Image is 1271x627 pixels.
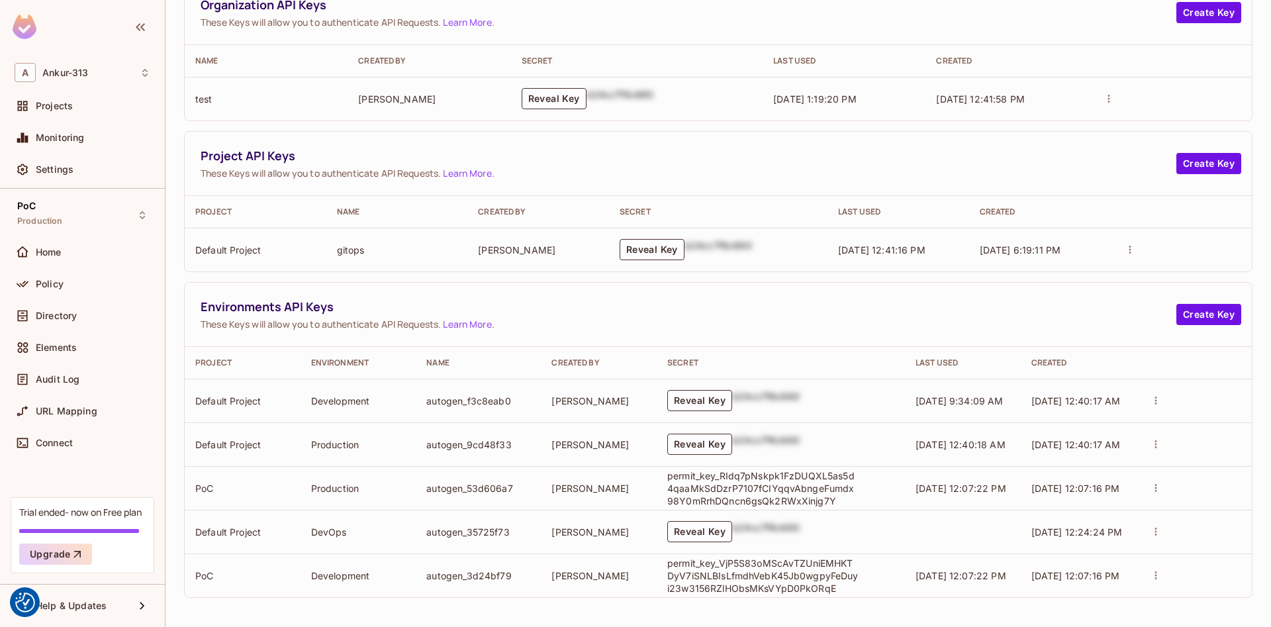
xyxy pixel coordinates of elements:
td: [PERSON_NAME] [541,422,657,466]
button: actions [1147,435,1165,454]
div: Last Used [916,358,1010,368]
td: [PERSON_NAME] [348,77,510,121]
a: Learn More [443,16,491,28]
button: actions [1100,89,1118,108]
button: Reveal Key [522,88,587,109]
td: Default Project [185,379,301,422]
span: Policy [36,279,64,289]
td: autogen_3d24bf79 [416,554,541,597]
div: Trial ended- now on Free plan [19,506,142,518]
span: Audit Log [36,374,79,385]
button: actions [1147,566,1165,585]
td: PoC [185,466,301,510]
button: Create Key [1176,2,1241,23]
div: Secret [522,56,753,66]
td: Default Project [185,510,301,554]
td: autogen_9cd48f33 [416,422,541,466]
td: [PERSON_NAME] [541,510,657,554]
div: b24cc7f8c660 [732,434,800,455]
span: A [15,63,36,82]
span: [DATE] 12:40:17 AM [1031,395,1121,407]
button: actions [1147,522,1165,541]
span: [DATE] 12:07:22 PM [916,483,1006,494]
span: [DATE] 12:07:16 PM [1031,570,1120,581]
button: actions [1147,391,1165,410]
span: [DATE] 12:40:18 AM [916,439,1006,450]
p: permit_key_RIdq7pNskpk1FzDUQXL5as5d4qaaMkSdDzrP7107fCIYqqvAbngeFumdx98Y0mRrhDQncn6gsQk2RWxXinjg7Y [667,469,859,507]
span: Production [17,216,63,226]
div: b24cc7f8c660 [732,390,800,411]
div: Created By [478,207,598,217]
button: actions [1121,240,1139,259]
div: b24cc7f8c660 [684,239,752,260]
span: [DATE] 6:19:11 PM [980,244,1061,256]
td: PoC [185,554,301,597]
span: Project API Keys [201,148,1176,164]
td: Default Project [185,228,326,271]
div: b24cc7f8c660 [732,521,800,542]
div: Created [1031,358,1126,368]
div: Project [195,358,290,368]
span: [DATE] 12:07:22 PM [916,570,1006,581]
span: [DATE] 12:07:16 PM [1031,483,1120,494]
div: Name [195,56,337,66]
span: [DATE] 1:19:20 PM [773,93,857,105]
td: Production [301,466,416,510]
span: Elements [36,342,77,353]
img: Revisit consent button [15,593,35,612]
span: These Keys will allow you to authenticate API Requests. . [201,318,1176,330]
button: Create Key [1176,304,1241,325]
div: Last Used [838,207,959,217]
span: [DATE] 12:41:16 PM [838,244,925,256]
td: Production [301,422,416,466]
button: Upgrade [19,544,92,565]
td: gitops [326,228,468,271]
span: Directory [36,311,77,321]
a: Learn More [443,318,491,330]
td: [PERSON_NAME] [541,379,657,422]
div: Created [936,56,1078,66]
div: Created [980,207,1100,217]
td: DevOps [301,510,416,554]
span: Help & Updates [36,601,107,611]
span: Home [36,247,62,258]
button: Consent Preferences [15,593,35,612]
div: Created By [358,56,500,66]
td: autogen_f3c8eab0 [416,379,541,422]
span: Connect [36,438,73,448]
button: Create Key [1176,153,1241,174]
div: Secret [620,207,817,217]
span: PoC [17,201,36,211]
button: Reveal Key [667,434,732,455]
div: Last Used [773,56,915,66]
span: [DATE] 12:24:24 PM [1031,526,1123,538]
span: [DATE] 12:41:58 PM [936,93,1025,105]
p: permit_key_VjP5S83oMScAvTZUniEMHKTDyV7iSNLBIsLfmdhVebK45Jb0wgpyFeDuyi23w3156RZlHObsMKsVYpD0PkORqE [667,557,859,595]
td: Default Project [185,422,301,466]
span: These Keys will allow you to authenticate API Requests. . [201,167,1176,179]
div: b24cc7f8c660 [587,88,654,109]
td: [PERSON_NAME] [541,466,657,510]
td: [PERSON_NAME] [467,228,609,271]
td: test [185,77,348,121]
span: Workspace: Ankur-313 [42,68,88,78]
img: SReyMgAAAABJRU5ErkJggg== [13,15,36,39]
div: Name [337,207,457,217]
div: Secret [667,358,894,368]
td: Development [301,554,416,597]
button: Reveal Key [667,390,732,411]
div: Environment [311,358,406,368]
span: Settings [36,164,73,175]
td: autogen_35725f73 [416,510,541,554]
a: Learn More [443,167,491,179]
div: Name [426,358,530,368]
span: Environments API Keys [201,299,1176,315]
span: These Keys will allow you to authenticate API Requests. . [201,16,1176,28]
span: [DATE] 12:40:17 AM [1031,439,1121,450]
span: Projects [36,101,73,111]
td: autogen_53d606a7 [416,466,541,510]
span: Monitoring [36,132,85,143]
button: Reveal Key [667,521,732,542]
td: [PERSON_NAME] [541,554,657,597]
span: URL Mapping [36,406,97,416]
